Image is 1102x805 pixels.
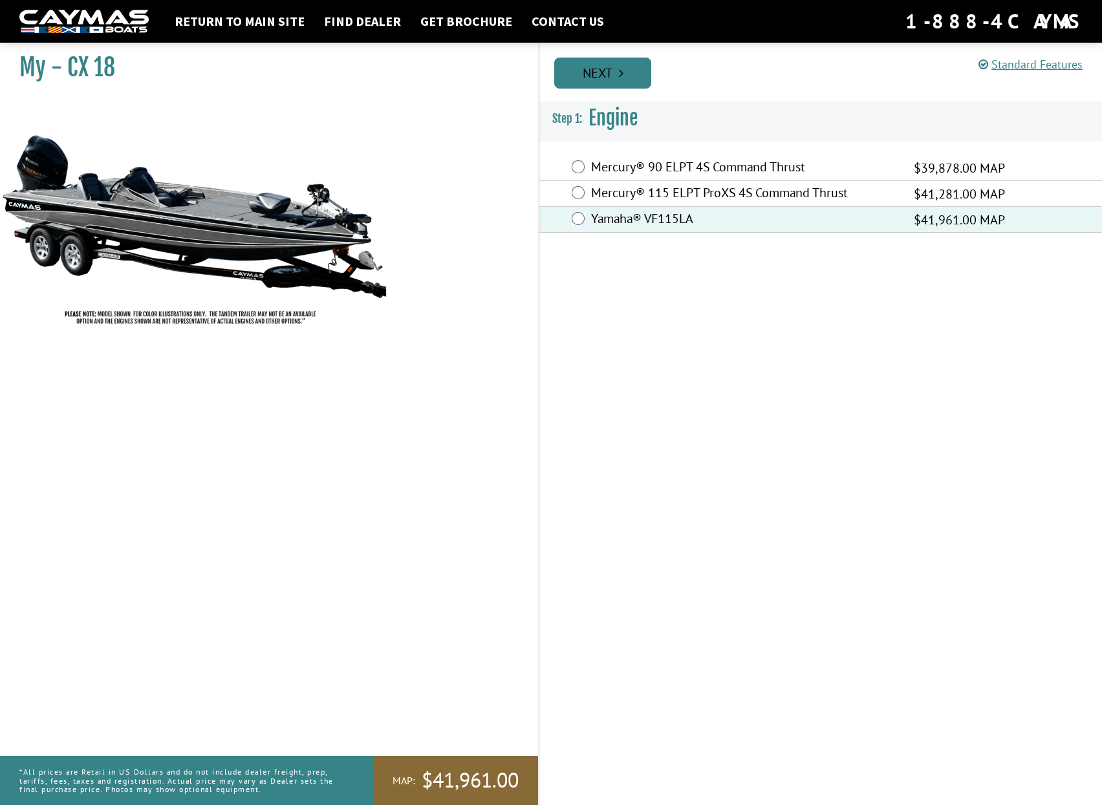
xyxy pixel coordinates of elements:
a: Next [554,58,651,89]
a: MAP:$41,961.00 [373,756,538,805]
a: Standard Features [978,57,1083,72]
h3: Engine [539,94,1102,142]
p: *All prices are Retail in US Dollars and do not include dealer freight, prep, tariffs, fees, taxe... [19,761,344,800]
div: 1-888-4CAYMAS [905,7,1083,36]
span: $41,961.00 MAP [914,210,1005,230]
h1: My - CX 18 [19,53,506,82]
span: $39,878.00 MAP [914,158,1005,178]
label: Yamaha® VF115LA [591,211,898,230]
a: Get Brochure [414,13,519,30]
ul: Pagination [551,56,1102,89]
a: Return to main site [168,13,311,30]
img: white-logo-c9c8dbefe5ff5ceceb0f0178aa75bf4bb51f6bca0971e226c86eb53dfe498488.png [19,10,149,34]
label: Mercury® 90 ELPT 4S Command Thrust [591,159,898,178]
span: MAP: [393,774,415,788]
a: Contact Us [525,13,610,30]
a: Find Dealer [318,13,407,30]
label: Mercury® 115 ELPT ProXS 4S Command Thrust [591,185,898,204]
span: $41,281.00 MAP [914,184,1005,204]
span: $41,961.00 [422,767,519,794]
